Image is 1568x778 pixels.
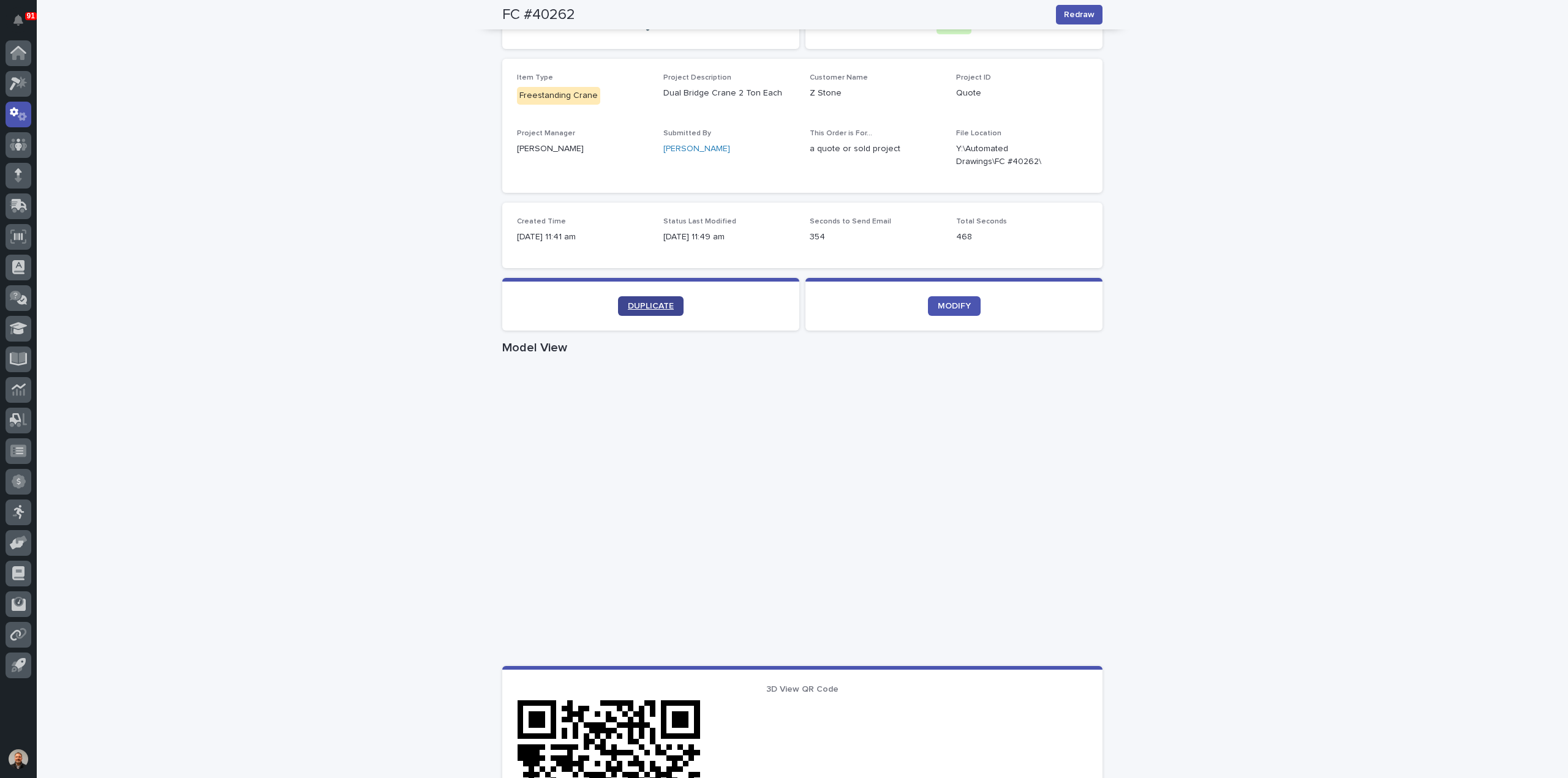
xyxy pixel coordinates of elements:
span: Customer Name [810,74,868,81]
p: [DATE] 11:49 am [663,231,795,244]
h1: Model View [502,340,1102,355]
span: DUPLICATE [628,302,674,310]
: Y:\Automated Drawings\FC #40262\ [956,143,1058,168]
span: This Order is For... [810,130,872,137]
span: Total Seconds [956,218,1007,225]
p: [DATE] 11:41 am [517,231,649,244]
span: File Location [956,130,1001,137]
p: 91 [27,12,35,20]
p: Dual Bridge Crane 2 Ton Each [663,87,795,100]
p: 468 [956,231,1088,244]
a: MODIFY [928,296,981,316]
span: MODIFY [938,302,971,310]
a: [PERSON_NAME] [663,143,730,155]
button: users-avatar [6,746,31,772]
span: Status Last Modified [663,218,736,225]
a: DUPLICATE [618,296,684,316]
p: 354 [810,231,941,244]
span: Project ID [956,74,991,81]
button: Notifications [6,7,31,33]
p: a quote or sold project [810,143,941,155]
div: Notifications91 [15,15,31,34]
span: Created Time [517,218,566,225]
span: Submitted By [663,130,711,137]
p: [PERSON_NAME] [517,143,649,155]
span: Project Manager [517,130,575,137]
span: Item Type [517,74,553,81]
span: 3D View QR Code [766,685,839,694]
span: Project Description [663,74,731,81]
p: Z Stone [810,87,941,100]
p: Quote [956,87,1088,100]
button: Redraw [1056,5,1102,24]
span: Seconds to Send Email [810,218,891,225]
div: Freestanding Crane [517,87,600,105]
iframe: Model View [502,360,1102,666]
span: Redraw [1064,9,1095,21]
h2: FC #40262 [502,6,575,24]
